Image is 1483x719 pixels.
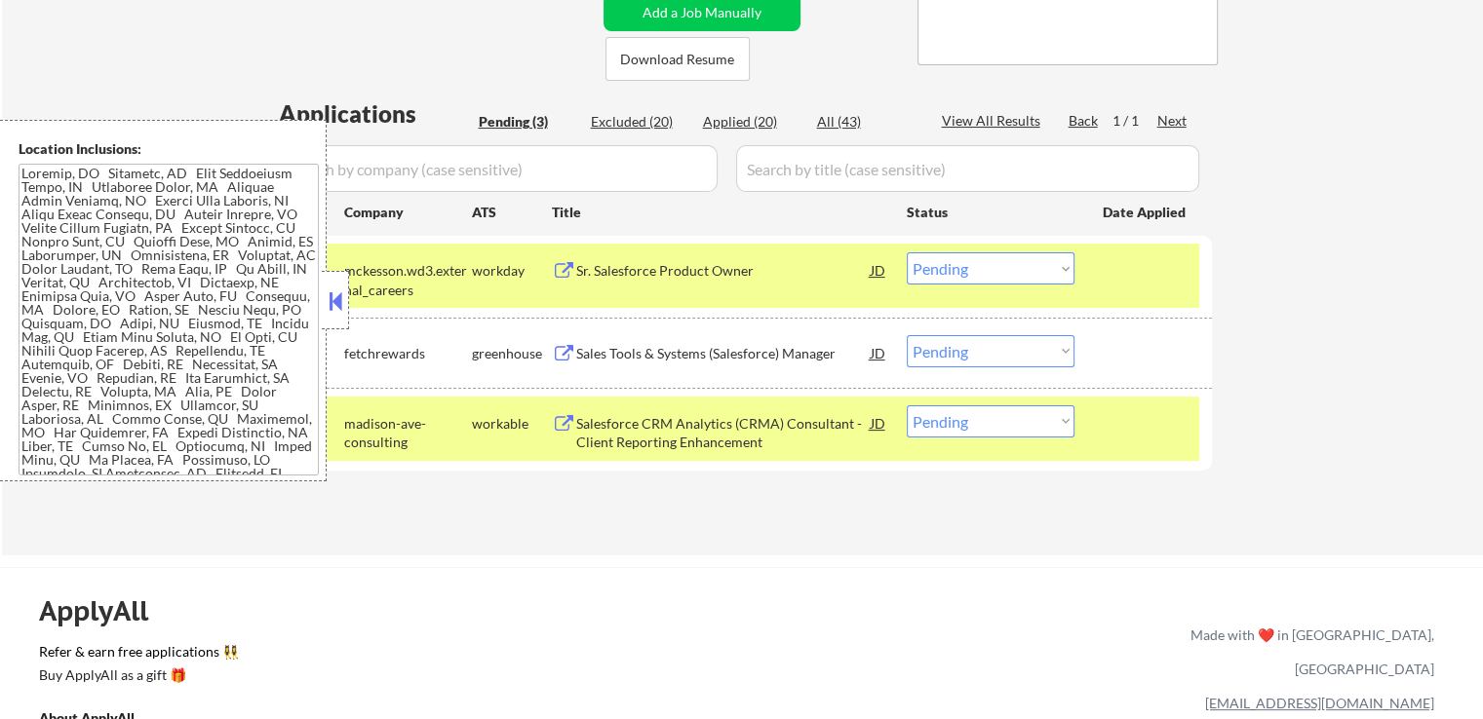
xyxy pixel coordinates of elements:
[1157,111,1189,131] div: Next
[472,344,552,363] div: greenhouse
[39,665,234,690] a: Buy ApplyAll as a gift 🎁
[472,261,552,281] div: workday
[605,37,750,81] button: Download Resume
[344,261,472,299] div: mckesson.wd3.external_careers
[1205,695,1434,711] a: [EMAIL_ADDRESS][DOMAIN_NAME]
[39,645,783,665] a: Refer & earn free applications 👯‍♀️
[869,252,888,287] div: JD
[576,344,871,363] div: Sales Tools & Systems (Salesforce) Manager
[869,405,888,440] div: JD
[279,145,718,192] input: Search by company (case sensitive)
[942,111,1046,131] div: View All Results
[279,102,472,126] div: Applications
[1069,111,1100,131] div: Back
[472,414,552,434] div: workable
[552,203,888,222] div: Title
[576,414,871,452] div: Salesforce CRM Analytics (CRMA) Consultant - Client Reporting Enhancement
[1112,111,1157,131] div: 1 / 1
[344,344,472,363] div: fetchrewards
[479,112,576,132] div: Pending (3)
[817,112,915,132] div: All (43)
[19,139,319,159] div: Location Inclusions:
[907,194,1074,229] div: Status
[344,414,472,452] div: madison-ave-consulting
[1103,203,1189,222] div: Date Applied
[344,203,472,222] div: Company
[576,261,871,281] div: Sr. Salesforce Product Owner
[39,594,171,627] div: ApplyAll
[472,203,552,222] div: ATS
[736,145,1199,192] input: Search by title (case sensitive)
[703,112,800,132] div: Applied (20)
[869,335,888,370] div: JD
[591,112,688,132] div: Excluded (20)
[1183,618,1434,686] div: Made with ❤️ in [GEOGRAPHIC_DATA], [GEOGRAPHIC_DATA]
[39,668,234,682] div: Buy ApplyAll as a gift 🎁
